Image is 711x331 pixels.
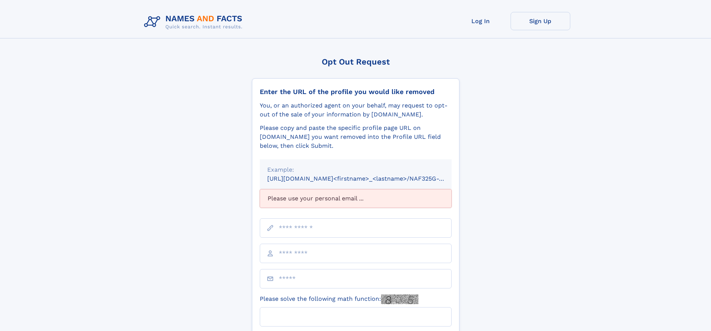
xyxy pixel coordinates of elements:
small: [URL][DOMAIN_NAME]<firstname>_<lastname>/NAF325G-xxxxxxxx [267,175,466,182]
div: Please copy and paste the specific profile page URL on [DOMAIN_NAME] you want removed into the Pr... [260,124,452,150]
div: Enter the URL of the profile you would like removed [260,88,452,96]
div: Example: [267,165,444,174]
div: You, or an authorized agent on your behalf, may request to opt-out of the sale of your informatio... [260,101,452,119]
div: Please use your personal email ... [260,189,452,208]
a: Sign Up [511,12,570,30]
img: Logo Names and Facts [141,12,249,32]
label: Please solve the following math function: [260,294,418,304]
div: Opt Out Request [252,57,459,66]
a: Log In [451,12,511,30]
